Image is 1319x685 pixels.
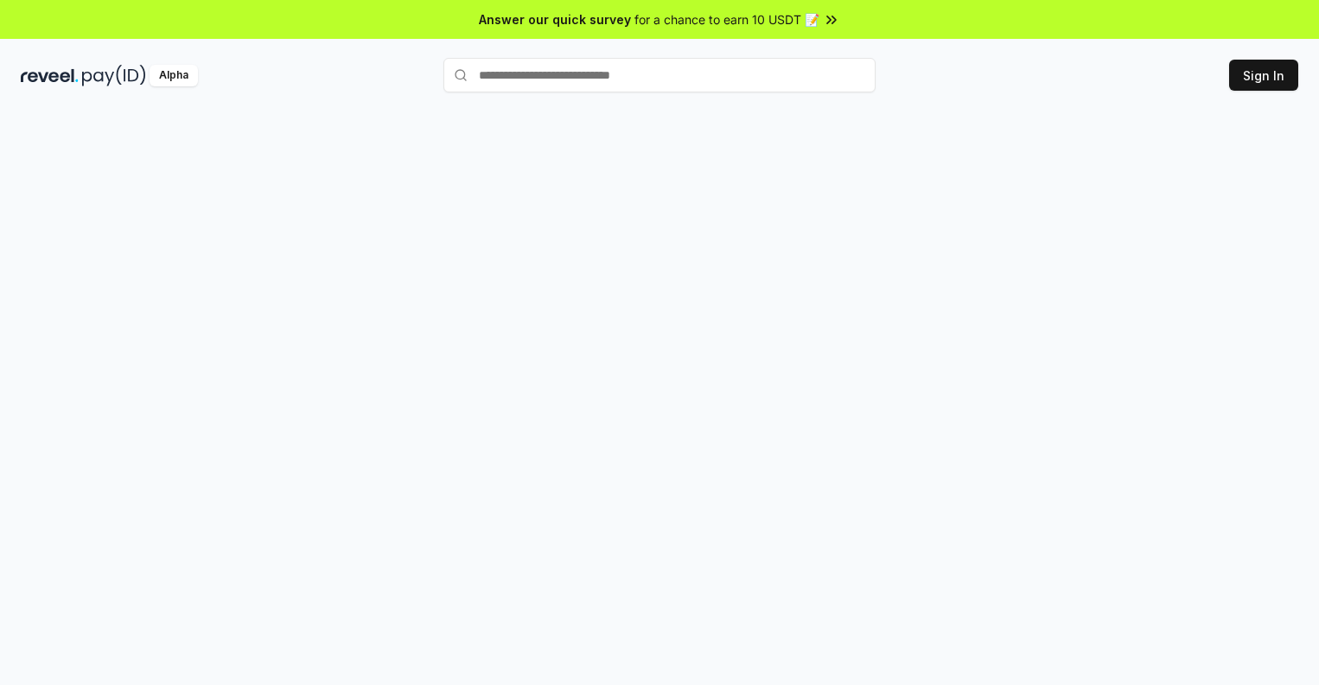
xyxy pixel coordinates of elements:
[150,65,198,86] div: Alpha
[1229,60,1298,91] button: Sign In
[21,65,79,86] img: reveel_dark
[634,10,819,29] span: for a chance to earn 10 USDT 📝
[479,10,631,29] span: Answer our quick survey
[82,65,146,86] img: pay_id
